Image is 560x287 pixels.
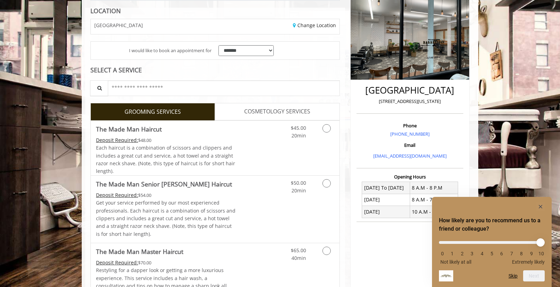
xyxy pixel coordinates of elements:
b: The Made Man Haircut [96,124,162,134]
span: COSMETOLOGY SERVICES [244,107,310,116]
a: [EMAIL_ADDRESS][DOMAIN_NAME] [373,153,447,159]
button: Hide survey [536,202,545,211]
li: 4 [479,251,486,256]
li: 1 [449,251,456,256]
b: The Made Man Master Haircut [96,247,183,256]
button: Next question [523,270,545,281]
span: $65.00 [291,247,306,254]
li: 6 [498,251,505,256]
span: Not likely at all [440,259,471,265]
div: $54.00 [96,191,236,199]
span: Each haircut is a combination of scissors and clippers and includes a great cut and service, a ho... [96,144,235,174]
span: $45.00 [291,125,306,131]
span: 20min [291,187,306,194]
b: LOCATION [90,7,121,15]
button: Service Search [90,80,108,96]
h3: Phone [358,123,462,128]
h3: Opening Hours [357,174,463,179]
td: 8 A.M - 7 P.M [410,194,458,206]
li: 5 [488,251,495,256]
li: 7 [508,251,515,256]
td: 8 A.M - 8 P.M [410,182,458,194]
b: The Made Man Senior [PERSON_NAME] Haircut [96,179,232,189]
td: [DATE] [362,206,410,218]
li: 9 [528,251,535,256]
li: 0 [439,251,446,256]
a: Change Location [293,22,336,29]
h3: Email [358,143,462,148]
p: Get your service performed by our most experienced professionals. Each haircut is a combination o... [96,199,236,238]
h2: How likely are you to recommend us to a friend or colleague? Select an option from 0 to 10, with ... [439,216,545,233]
span: This service needs some Advance to be paid before we block your appointment [96,259,138,266]
td: 10 A.M - 7 P.M [410,206,458,218]
span: This service needs some Advance to be paid before we block your appointment [96,137,138,143]
div: SELECT A SERVICE [90,67,340,73]
button: Skip [509,273,518,279]
span: GROOMING SERVICES [125,107,181,117]
span: $50.00 [291,180,306,186]
span: This service needs some Advance to be paid before we block your appointment [96,192,138,198]
p: [STREET_ADDRESS][US_STATE] [358,98,462,105]
li: 3 [469,251,475,256]
div: How likely are you to recommend us to a friend or colleague? Select an option from 0 to 10, with ... [439,236,545,265]
span: 40min [291,255,306,261]
td: [DATE] To [DATE] [362,182,410,194]
li: 2 [459,251,466,256]
div: $48.00 [96,136,236,144]
span: [GEOGRAPHIC_DATA] [94,23,143,28]
div: How likely are you to recommend us to a friend or colleague? Select an option from 0 to 10, with ... [439,202,545,281]
td: [DATE] [362,194,410,206]
li: 10 [538,251,545,256]
h2: [GEOGRAPHIC_DATA] [358,85,462,95]
span: Extremely likely [512,259,545,265]
span: 20min [291,132,306,139]
li: 8 [518,251,525,256]
div: $70.00 [96,259,236,266]
span: I would like to book an appointment for [129,47,211,54]
a: [PHONE_NUMBER] [390,131,430,137]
